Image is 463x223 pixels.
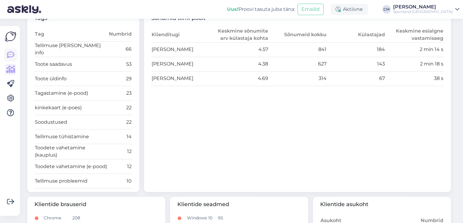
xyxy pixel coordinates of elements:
[385,27,444,43] th: Keskmine esialgne vastamisaeg
[327,71,385,86] td: 67
[393,5,459,14] a: [PERSON_NAME]Sportland [GEOGRAPHIC_DATA]
[186,213,214,223] td: Windows 10
[108,86,132,100] td: 23
[268,71,327,86] td: 314
[297,4,323,15] button: Emailid
[34,100,108,115] td: kinkekaart (e-poes)
[268,42,327,57] td: 841
[34,144,108,159] td: Toodete vahetamine (kauplus)
[151,57,210,71] td: [PERSON_NAME]
[385,71,444,86] td: 38 s
[210,71,268,86] td: 4.69
[34,86,108,100] td: Tagastamine (e-pood)
[34,115,108,129] td: Soodustused
[34,27,108,42] th: Tag
[71,213,80,223] td: 208
[393,9,453,14] div: Sportland [GEOGRAPHIC_DATA]
[210,57,268,71] td: 4.38
[227,6,295,13] div: Proovi tasuta juba täna:
[44,213,71,223] td: Chrome
[108,144,132,159] td: 12
[151,27,210,43] th: Klienditugi
[34,174,108,188] td: Tellimuse probleemid
[210,42,268,57] td: 4.57
[34,42,108,57] td: Tellimuse [PERSON_NAME] info
[385,42,444,57] td: 2 min 14 s
[34,159,108,174] td: Toodete vahetamine (e-pood)
[151,71,210,86] td: [PERSON_NAME]
[327,27,385,43] th: Külastajad
[108,115,132,129] td: 22
[151,42,210,57] td: [PERSON_NAME]
[34,129,108,144] td: Tellimuse tühistamine
[382,5,391,14] div: CM
[108,129,132,144] td: 14
[393,5,453,9] div: [PERSON_NAME]
[5,31,16,42] img: Askly Logo
[108,174,132,188] td: 10
[108,72,132,86] td: 29
[108,27,132,42] th: Numbrid
[34,72,108,86] td: Toote üldinfo
[227,6,238,12] b: Uus!
[327,42,385,57] td: 184
[331,4,368,15] div: Aktiivne
[34,200,158,209] span: Klientide brauserid
[34,57,108,72] td: Toote saadavus
[268,27,327,43] th: Sõnumeid kokku
[214,213,223,223] td: 95
[327,57,385,71] td: 143
[108,57,132,72] td: 53
[210,27,268,43] th: Keskmine sõnumite arv külastaja kohta
[385,57,444,71] td: 2 min 18 s
[177,200,301,209] span: Klientide seadmed
[108,100,132,115] td: 22
[268,57,327,71] td: 627
[320,200,444,209] span: Klientide asukoht
[108,159,132,174] td: 12
[108,42,132,57] td: 66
